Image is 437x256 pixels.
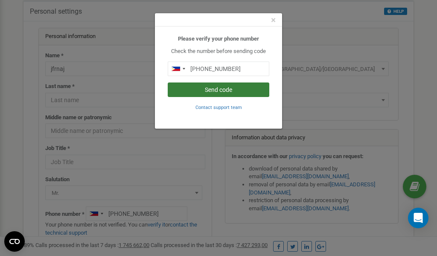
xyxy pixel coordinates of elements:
[195,104,242,110] a: Contact support team
[408,208,428,228] div: Open Intercom Messenger
[168,62,269,76] input: 0905 123 4567
[168,82,269,97] button: Send code
[195,105,242,110] small: Contact support team
[168,62,188,76] div: Telephone country code
[178,35,259,42] b: Please verify your phone number
[168,47,269,56] p: Check the number before sending code
[271,15,276,25] span: ×
[4,231,25,252] button: Open CMP widget
[271,16,276,25] button: Close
